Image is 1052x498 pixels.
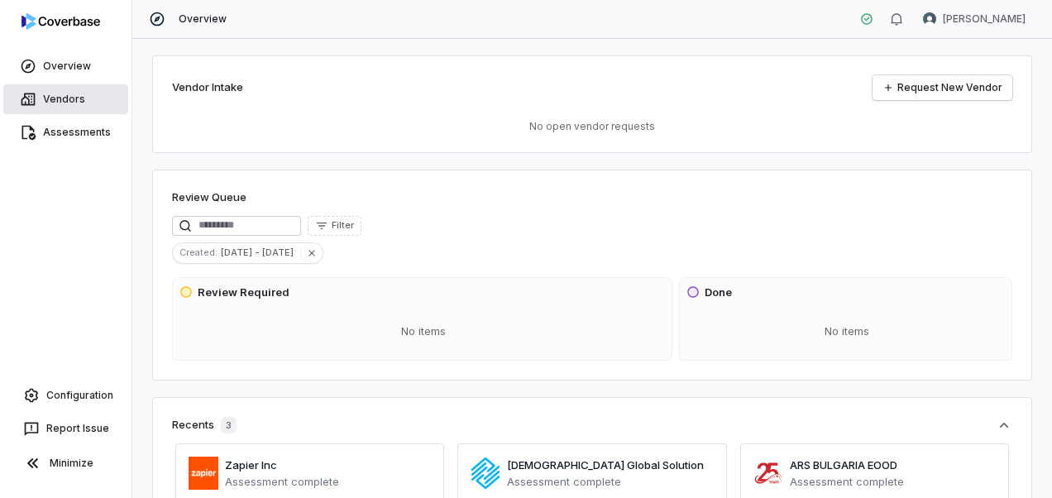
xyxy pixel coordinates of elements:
div: Recents [172,417,237,433]
button: Filter [308,216,361,236]
p: No open vendor requests [172,120,1012,133]
button: Recents3 [172,417,1012,433]
span: Filter [332,219,354,232]
a: Zapier Inc [225,458,277,472]
h3: Review Required [198,285,289,301]
a: Overview [3,51,128,81]
button: Minimize [7,447,125,480]
h1: Review Queue [172,189,246,206]
span: 3 [221,417,237,433]
img: Madhavi Dasu avatar [923,12,936,26]
a: Configuration [7,381,125,410]
img: logo-D7KZi-bG.svg [22,13,100,30]
span: [PERSON_NAME] [943,12,1026,26]
a: [DEMOGRAPHIC_DATA] Global Solution [507,458,704,472]
div: No items [179,310,668,353]
a: Vendors [3,84,128,114]
a: ARS BULGARIA EOOD [790,458,897,472]
div: No items [686,310,1008,353]
span: Created : [173,245,221,260]
h2: Vendor Intake [172,79,243,96]
h3: Done [705,285,732,301]
span: [DATE] - [DATE] [221,245,300,260]
span: Overview [179,12,227,26]
button: Report Issue [7,414,125,443]
a: Assessments [3,117,128,147]
a: Request New Vendor [873,75,1012,100]
button: Madhavi Dasu avatar[PERSON_NAME] [913,7,1035,31]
